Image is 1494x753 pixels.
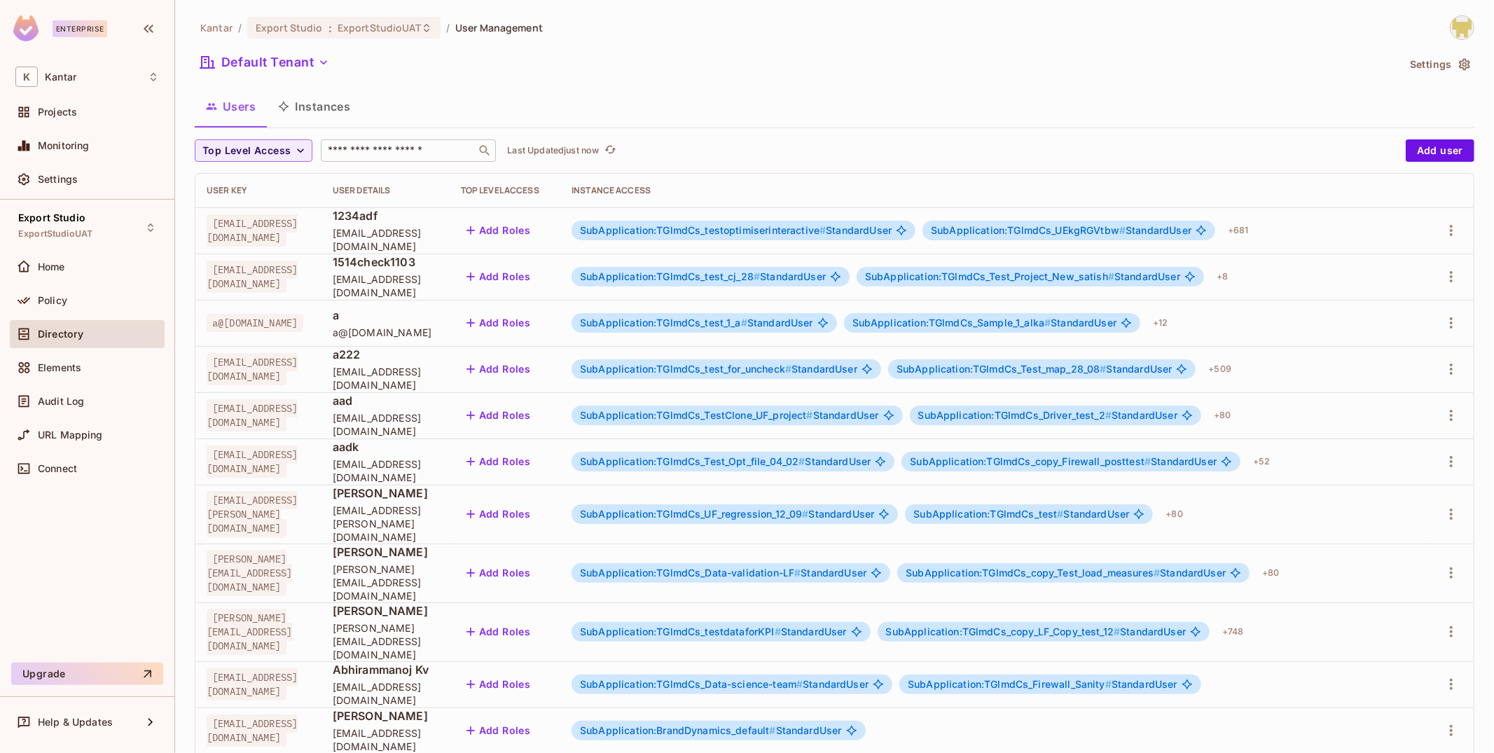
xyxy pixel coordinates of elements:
[38,429,103,441] span: URL Mapping
[602,142,618,159] button: refresh
[328,22,333,34] span: :
[207,668,298,700] span: [EMAIL_ADDRESS][DOMAIN_NAME]
[461,185,549,196] div: Top Level Access
[15,67,38,87] span: K
[207,550,292,596] span: [PERSON_NAME][EMAIL_ADDRESS][DOMAIN_NAME]
[897,363,1107,375] span: SubApplication:TGlmdCs_Test_map_28_08
[865,270,1114,282] span: SubApplication:TGlmdCs_Test_Project_New_satish
[38,174,78,185] span: Settings
[580,678,803,690] span: SubApplication:TGlmdCs_Data-science-team
[461,503,537,525] button: Add Roles
[455,21,543,34] span: User Management
[333,185,438,196] div: User Details
[256,21,323,34] span: Export Studio
[207,261,298,293] span: [EMAIL_ADDRESS][DOMAIN_NAME]
[333,439,438,455] span: aadk
[580,724,776,736] span: SubApplication:BrandDynamics_default
[580,456,871,467] span: StandardUser
[267,89,361,124] button: Instances
[794,567,801,579] span: #
[333,272,438,299] span: [EMAIL_ADDRESS][DOMAIN_NAME]
[207,399,298,431] span: [EMAIL_ADDRESS][DOMAIN_NAME]
[38,396,84,407] span: Audit Log
[580,567,866,579] span: StandardUser
[1257,562,1285,584] div: + 80
[580,626,847,637] span: StandardUser
[1100,363,1107,375] span: #
[461,265,537,288] button: Add Roles
[333,603,438,619] span: [PERSON_NAME]
[886,626,1121,637] span: SubApplication:TGlmdCs_copy_LF_Copy_test_12
[1154,567,1160,579] span: #
[1160,503,1188,525] div: + 80
[754,270,760,282] span: #
[207,353,298,385] span: [EMAIL_ADDRESS][DOMAIN_NAME]
[1044,317,1051,329] span: #
[333,662,438,677] span: Abhirammanoj Kv
[580,270,760,282] span: SubApplication:TGlmdCs_test_cj_28
[1203,358,1237,380] div: + 509
[1147,312,1173,334] div: + 12
[906,567,1226,579] span: StandardUser
[865,271,1180,282] span: StandardUser
[207,714,298,747] span: [EMAIL_ADDRESS][DOMAIN_NAME]
[38,261,65,272] span: Home
[333,365,438,392] span: [EMAIL_ADDRESS][DOMAIN_NAME]
[1119,224,1126,236] span: #
[580,508,808,520] span: SubApplication:TGlmdCs_UF_regression_12_09
[1247,450,1275,473] div: + 52
[207,185,310,196] div: User Key
[910,456,1217,467] span: StandardUser
[580,409,813,421] span: SubApplication:TGlmdCs_TestClone_UF_project
[53,20,107,37] div: Enterprise
[461,621,537,643] button: Add Roles
[18,212,85,223] span: Export Studio
[200,21,233,34] span: the active workspace
[1217,621,1250,643] div: + 748
[1057,508,1063,520] span: #
[333,708,438,724] span: [PERSON_NAME]
[207,609,292,655] span: [PERSON_NAME][EMAIL_ADDRESS][DOMAIN_NAME]
[461,719,537,742] button: Add Roles
[461,404,537,427] button: Add Roles
[1404,53,1474,76] button: Settings
[333,393,438,408] span: aad
[775,626,781,637] span: #
[195,51,335,74] button: Default Tenant
[13,15,39,41] img: SReyMgAAAABJRU5ErkJggg==
[580,509,874,520] span: StandardUser
[38,717,113,728] span: Help & Updates
[38,106,77,118] span: Projects
[333,208,438,223] span: 1234adf
[1105,678,1112,690] span: #
[1108,270,1114,282] span: #
[580,271,826,282] span: StandardUser
[741,317,747,329] span: #
[207,214,298,247] span: [EMAIL_ADDRESS][DOMAIN_NAME]
[333,726,438,753] span: [EMAIL_ADDRESS][DOMAIN_NAME]
[580,225,892,236] span: StandardUser
[333,308,438,323] span: a
[931,225,1191,236] span: StandardUser
[852,317,1051,329] span: SubApplication:TGlmdCs_Sample_1_alka
[886,626,1186,637] span: StandardUser
[1208,404,1236,427] div: + 80
[580,455,805,467] span: SubApplication:TGlmdCs_Test_Opt_file_04_02
[11,663,163,685] button: Upgrade
[796,678,803,690] span: #
[195,89,267,124] button: Users
[202,142,291,160] span: Top Level Access
[461,450,537,473] button: Add Roles
[580,317,747,329] span: SubApplication:TGlmdCs_test_1_a
[338,21,421,34] span: ExportStudioUAT
[580,626,781,637] span: SubApplication:TGlmdCs_testdataforKPI
[333,562,438,602] span: [PERSON_NAME][EMAIL_ADDRESS][DOMAIN_NAME]
[461,219,537,242] button: Add Roles
[207,445,298,478] span: [EMAIL_ADDRESS][DOMAIN_NAME]
[333,544,438,560] span: [PERSON_NAME]
[897,364,1173,375] span: StandardUser
[333,326,438,339] span: a@[DOMAIN_NAME]
[1144,455,1151,467] span: #
[461,358,537,380] button: Add Roles
[580,679,869,690] span: StandardUser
